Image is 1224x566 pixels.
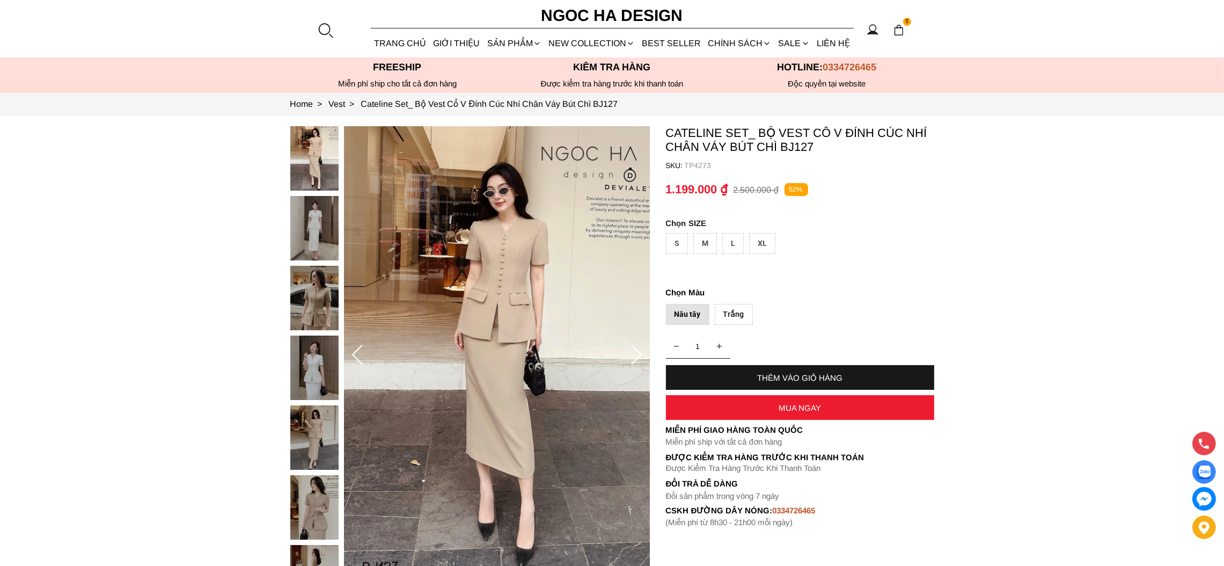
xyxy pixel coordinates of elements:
p: Được kiểm tra hàng trước khi thanh toán [505,79,720,89]
p: 52% [785,183,808,197]
div: Trắng [715,304,753,325]
img: Cateline Set_ Bộ Vest Cổ V Đính Cúc Nhí Chân Váy Bút Chì BJ127_mini_1 [290,196,339,260]
font: Miễn phí giao hàng toàn quốc [666,425,803,434]
a: GIỚI THIỆU [430,29,483,57]
a: Display image [1192,460,1216,484]
font: cskh đường dây nóng: [666,506,773,515]
p: Hotline: [720,62,934,73]
font: Đổi sản phẩm trong vòng 7 ngày [666,491,780,500]
div: MUA NGAY [666,403,934,412]
p: Được Kiểm Tra Hàng Trước Khi Thanh Toán [666,453,934,462]
span: 0334726465 [823,62,876,72]
p: Freeship [290,62,505,73]
a: Link to Vest [329,99,361,108]
img: Display image [1197,466,1211,479]
div: Nâu tây [666,304,709,325]
div: S [666,233,688,254]
h6: Độc quyền tại website [720,79,934,89]
p: Màu [666,286,934,299]
a: Link to Home [290,99,329,108]
font: 0334726465 [772,506,815,515]
div: L [722,233,744,254]
div: Miễn phí ship cho tất cả đơn hàng [290,79,505,89]
a: NEW COLLECTION [545,29,638,57]
p: Được Kiểm Tra Hàng Trước Khi Thanh Toán [666,463,934,473]
p: SIZE [666,219,934,228]
h6: SKU: [666,161,685,170]
a: SALE [775,29,813,57]
a: Ngoc Ha Design [532,3,693,28]
img: Cateline Set_ Bộ Vest Cổ V Đính Cúc Nhí Chân Váy Bút Chì BJ127_mini_5 [290,475,339,540]
div: SẢN PHẨM [483,29,545,57]
img: Cateline Set_ Bộ Vest Cổ V Đính Cúc Nhí Chân Váy Bút Chì BJ127_mini_0 [290,126,339,191]
a: TRANG CHỦ [371,29,430,57]
p: TP4273 [685,161,934,170]
img: img-CART-ICON-ksit0nf1 [893,24,905,36]
span: > [313,99,327,108]
img: Cateline Set_ Bộ Vest Cổ V Đính Cúc Nhí Chân Váy Bút Chì BJ127_mini_2 [290,266,339,330]
span: > [346,99,359,108]
a: BEST SELLER [639,29,705,57]
img: Cateline Set_ Bộ Vest Cổ V Đính Cúc Nhí Chân Váy Bút Chì BJ127_mini_4 [290,405,339,470]
div: XL [749,233,775,254]
div: Chính sách [705,29,775,57]
p: 1.199.000 ₫ [666,183,728,197]
span: 5 [903,18,912,26]
img: Cateline Set_ Bộ Vest Cổ V Đính Cúc Nhí Chân Váy Bút Chì BJ127_mini_3 [290,336,339,400]
font: Miễn phí ship với tất cả đơn hàng [666,437,782,446]
p: Cateline Set_ Bộ Vest Cổ V Đính Cúc Nhí Chân Váy Bút Chì BJ127 [666,126,934,154]
p: 2.500.000 ₫ [734,185,779,195]
a: messenger [1192,487,1216,511]
font: Kiểm tra hàng [574,62,651,72]
div: THÊM VÀO GIỎ HÀNG [666,373,934,382]
div: M [693,233,717,254]
a: Link to Cateline Set_ Bộ Vest Cổ V Đính Cúc Nhí Chân Váy Bút Chì BJ127 [361,99,618,108]
h6: Đổi trả dễ dàng [666,479,934,488]
input: Quantity input [666,336,730,357]
a: LIÊN HỆ [813,29,853,57]
font: (Miễn phí từ 8h30 - 21h00 mỗi ngày) [666,518,793,527]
